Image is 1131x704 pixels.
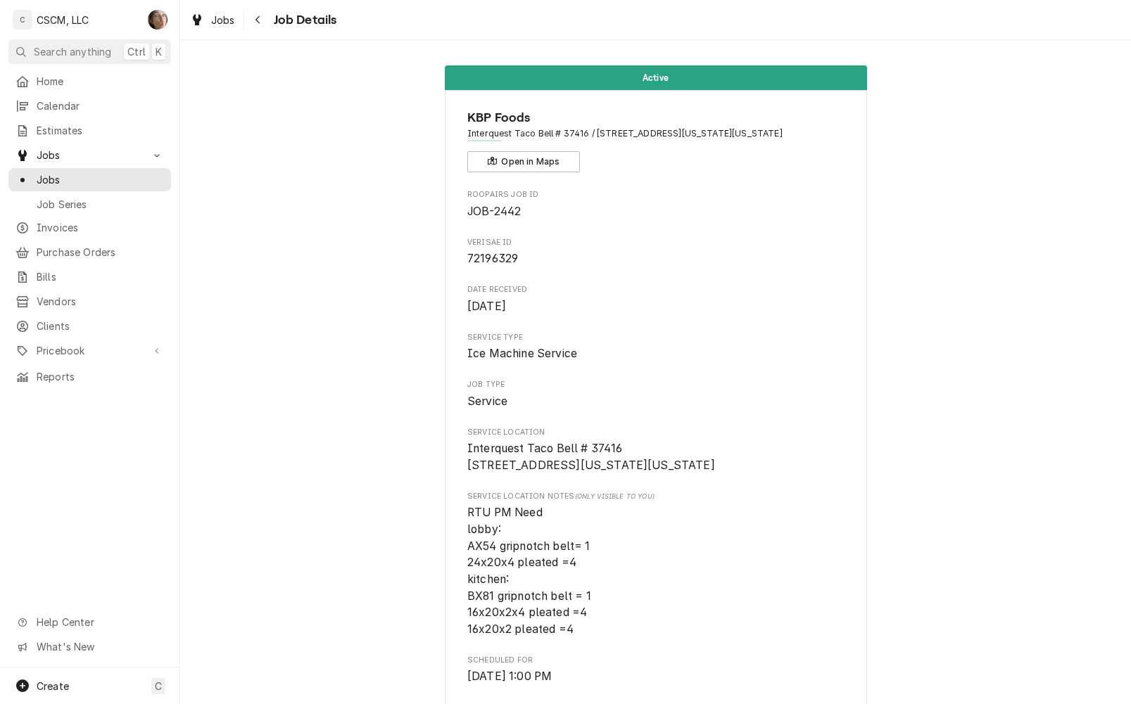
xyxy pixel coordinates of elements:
[467,203,844,220] span: Roopairs Job ID
[467,237,844,267] div: Verisae ID
[37,220,164,235] span: Invoices
[467,379,844,409] div: Job Type
[8,241,171,264] a: Purchase Orders
[8,216,171,239] a: Invoices
[467,332,844,362] div: Service Type
[8,70,171,93] a: Home
[467,189,844,200] span: Roopairs Job ID
[37,319,164,333] span: Clients
[643,73,669,82] span: Active
[8,265,171,288] a: Bills
[37,269,164,284] span: Bills
[37,294,164,309] span: Vendors
[467,395,507,408] span: Service
[445,65,867,90] div: Status
[13,10,32,30] div: C
[37,343,143,358] span: Pricebook
[148,10,168,30] div: Serra Heyen's Avatar
[467,427,844,438] span: Service Location
[467,670,552,683] span: [DATE] 1:00 PM
[37,74,164,89] span: Home
[467,655,844,685] div: Scheduled For
[37,369,164,384] span: Reports
[467,189,844,219] div: Roopairs Job ID
[467,298,844,315] span: Date Received
[37,680,69,692] span: Create
[37,123,164,138] span: Estimates
[37,172,164,187] span: Jobs
[8,635,171,658] a: Go to What's New
[8,290,171,313] a: Vendors
[467,300,506,313] span: [DATE]
[467,284,844,314] div: Date Received
[575,492,655,500] span: (Only Visible to You)
[467,668,844,685] span: Scheduled For
[156,44,162,59] span: K
[155,679,162,693] span: C
[148,10,168,30] div: SH
[127,44,146,59] span: Ctrl
[467,108,844,127] span: Name
[467,440,844,473] span: Service Location
[467,427,844,474] div: Service Location
[467,442,715,472] span: Interquest Taco Bell # 37416 [STREET_ADDRESS][US_STATE][US_STATE]
[8,168,171,191] a: Jobs
[184,8,241,32] a: Jobs
[467,205,521,218] span: JOB-2442
[467,504,844,637] span: [object Object]
[467,252,518,265] span: 72196329
[8,119,171,142] a: Estimates
[37,245,164,260] span: Purchase Orders
[467,491,844,502] span: Service Location Notes
[37,13,89,27] div: CSCM, LLC
[34,44,111,59] span: Search anything
[467,345,844,362] span: Service Type
[467,393,844,410] span: Job Type
[37,615,163,629] span: Help Center
[467,127,844,140] span: Address
[467,250,844,267] span: Verisae ID
[467,108,844,172] div: Client Information
[467,347,577,360] span: Ice Machine Service
[467,332,844,343] span: Service Type
[467,506,591,635] span: RTU PM Need lobby: AX54 gripnotch belt= 1 24x20x4 pleated =4 kitchen: BX81 gripnotch belt = 1 16x...
[467,151,580,172] button: Open in Maps
[467,655,844,666] span: Scheduled For
[37,639,163,654] span: What's New
[37,197,164,212] span: Job Series
[8,314,171,338] a: Clients
[8,339,171,362] a: Go to Pricebook
[467,284,844,295] span: Date Received
[37,98,164,113] span: Calendar
[8,143,171,167] a: Go to Jobs
[270,11,337,30] span: Job Details
[467,491,844,637] div: [object Object]
[467,379,844,390] span: Job Type
[8,94,171,117] a: Calendar
[37,148,143,162] span: Jobs
[8,365,171,388] a: Reports
[211,13,235,27] span: Jobs
[8,39,171,64] button: Search anythingCtrlK
[8,193,171,216] a: Job Series
[247,8,270,31] button: Navigate back
[8,610,171,634] a: Go to Help Center
[467,237,844,248] span: Verisae ID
